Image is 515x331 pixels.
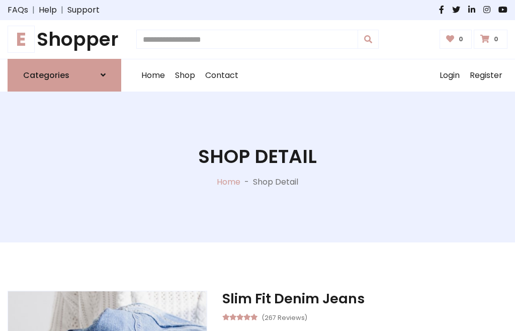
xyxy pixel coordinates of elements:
span: E [8,26,35,53]
a: 0 [474,30,507,49]
h6: Categories [23,70,69,80]
a: Login [435,59,465,92]
h3: Slim Fit Denim Jeans [222,291,507,307]
span: | [57,4,67,16]
a: FAQs [8,4,28,16]
span: 0 [456,35,466,44]
a: 0 [440,30,472,49]
small: (267 Reviews) [262,311,307,323]
p: Shop Detail [253,176,298,188]
p: - [240,176,253,188]
a: Help [39,4,57,16]
a: Shop [170,59,200,92]
a: Contact [200,59,243,92]
a: Categories [8,59,121,92]
a: Register [465,59,507,92]
a: Support [67,4,100,16]
a: Home [136,59,170,92]
h1: Shop Detail [198,145,317,168]
a: Home [217,176,240,188]
span: | [28,4,39,16]
span: 0 [491,35,501,44]
h1: Shopper [8,28,121,51]
a: EShopper [8,28,121,51]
